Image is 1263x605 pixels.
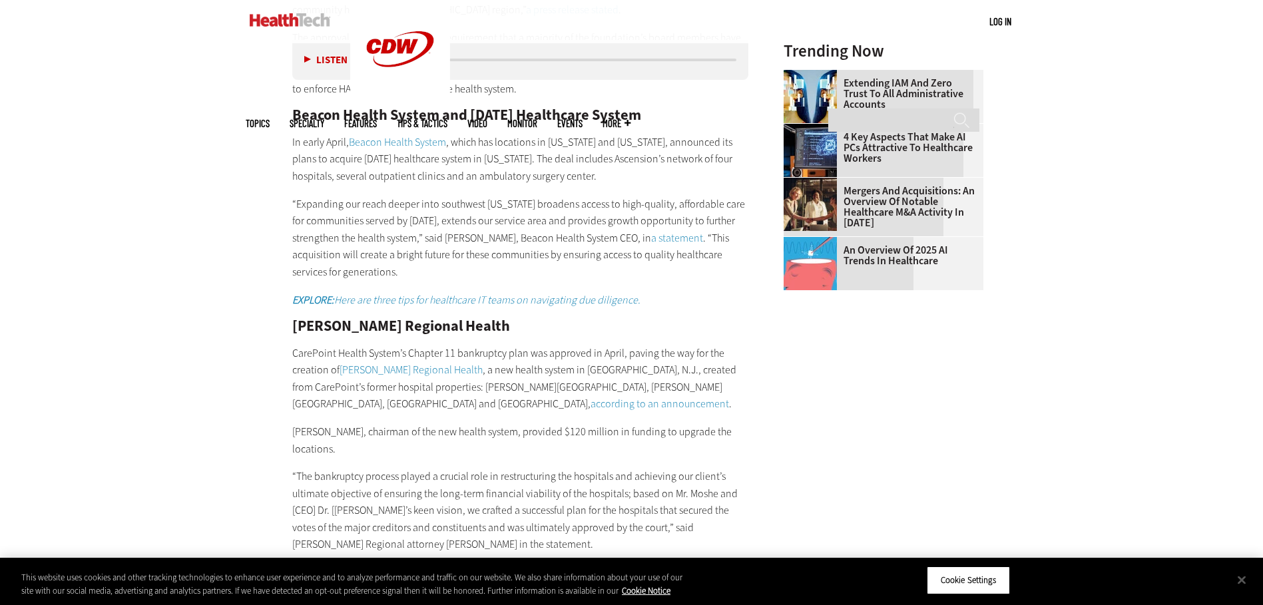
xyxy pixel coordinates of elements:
[292,293,640,307] em: Here are three tips for healthcare IT teams on navigating due diligence.
[1227,565,1256,594] button: Close
[784,132,975,164] a: 4 Key Aspects That Make AI PCs Attractive to Healthcare Workers
[591,397,729,411] a: according to an announcement
[344,118,377,128] a: Features
[784,178,837,231] img: business leaders shake hands in conference room
[784,178,844,188] a: business leaders shake hands in conference room
[784,237,837,290] img: illustration of computer chip being put inside head with waves
[603,118,631,128] span: More
[292,345,749,413] p: CarePoint Health System’s Chapter 11 bankruptcy plan was approved in April, paving the way for th...
[989,15,1011,29] div: User menu
[292,423,749,457] p: [PERSON_NAME], chairman of the new health system, provided $120 million in funding to upgrade the...
[927,566,1010,594] button: Cookie Settings
[467,118,487,128] a: Video
[246,118,270,128] span: Topics
[350,88,450,102] a: CDW
[292,293,334,307] strong: EXPLORE:
[784,124,837,177] img: Desktop monitor with brain AI concept
[784,245,975,266] a: An Overview of 2025 AI Trends in Healthcare
[784,186,975,228] a: Mergers and Acquisitions: An Overview of Notable Healthcare M&A Activity in [DATE]
[622,585,670,596] a: More information about your privacy
[21,571,694,597] div: This website uses cookies and other tracking technologies to enhance user experience and to analy...
[651,231,703,245] a: a statement
[292,468,749,553] p: “The bankruptcy process played a crucial role in restructuring the hospitals and achieving our cl...
[292,319,749,333] h2: [PERSON_NAME] Regional Health
[292,196,749,281] p: “Expanding our reach deeper into southwest [US_STATE] broadens access to high-quality, affordable...
[989,15,1011,27] a: Log in
[250,13,330,27] img: Home
[784,124,844,134] a: Desktop monitor with brain AI concept
[290,118,324,128] span: Specialty
[784,237,844,248] a: illustration of computer chip being put inside head with waves
[340,363,483,377] a: [PERSON_NAME] Regional Health
[507,118,537,128] a: MonITor
[349,135,446,149] a: Beacon Health System
[292,293,640,307] a: EXPLORE:Here are three tips for healthcare IT teams on navigating due diligence.
[557,118,583,128] a: Events
[397,118,447,128] a: Tips & Tactics
[292,134,749,185] p: In early April, , which has locations in [US_STATE] and [US_STATE], announced its plans to acquir...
